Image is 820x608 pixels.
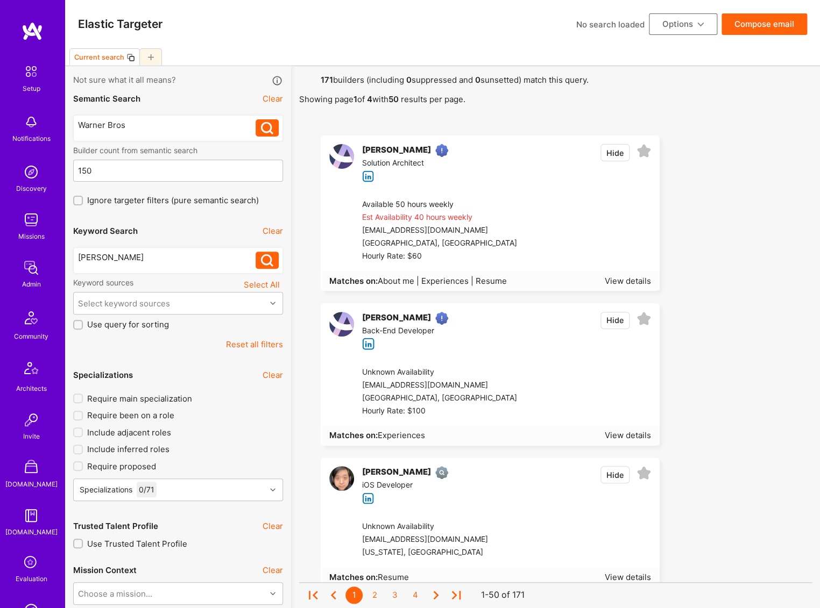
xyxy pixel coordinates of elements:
div: Architects [16,383,47,394]
div: Trusted Talent Profile [73,520,158,532]
span: Ignore targeter filters (pure semantic search) [87,195,259,206]
div: Hourly Rate: $100 [362,405,517,418]
div: Solution Architect [362,157,453,170]
a: User Avatar [329,312,354,350]
div: 0 / 71 [137,482,157,497]
div: Mission Context [73,564,137,576]
div: Hourly Rate: $60 [362,250,517,263]
p: Showing page of with results per page. [299,94,812,105]
img: bell [20,111,42,133]
strong: 0 [475,75,480,85]
span: Use query for sorting [87,319,169,330]
div: [DOMAIN_NAME] [5,526,58,538]
button: Select All [241,277,283,292]
strong: 0 [406,75,412,85]
i: icon ArrowDownBlack [697,22,704,28]
div: 2 [366,586,383,604]
div: Evaluation [16,573,47,584]
button: Hide [600,312,630,329]
div: View details [605,430,651,441]
div: [EMAIL_ADDRESS][DOMAIN_NAME] [362,533,506,546]
img: Architects [18,357,44,383]
button: Compose email [722,13,807,35]
i: icon Search [261,254,273,267]
label: Keyword sources [73,277,133,288]
i: icon EmptyStar [637,312,651,326]
img: A Store [20,457,42,478]
span: Resume [378,572,409,582]
button: Hide [600,144,630,161]
img: guide book [20,505,42,526]
div: [PERSON_NAME] [78,252,256,263]
div: Admin [22,278,41,290]
button: Options [649,13,717,35]
span: builders (including suppressed and sunsetted) match this query. [299,75,812,105]
div: Choose a mission... [78,588,152,599]
div: [GEOGRAPHIC_DATA], [GEOGRAPHIC_DATA] [362,392,517,405]
span: Not sure what it all means? [73,74,176,87]
div: Setup [23,83,40,94]
div: View details [605,571,651,583]
div: Invite [23,431,40,442]
strong: Matches on: [329,276,378,286]
span: Experiences [378,430,425,440]
i: icon Chevron [270,301,275,306]
div: Specializations [73,369,133,381]
img: Invite [20,409,42,431]
div: Keyword Search [73,225,138,237]
a: User Avatar [329,466,354,504]
div: Community [14,331,48,342]
img: discovery [20,161,42,183]
div: Unknown Availability [362,366,517,379]
div: Unknown Availability [362,520,506,533]
i: icon Search [261,122,273,134]
strong: 1 [354,94,357,104]
label: Builder count from semantic search [73,145,283,155]
div: iOS Developer [362,479,453,492]
div: [GEOGRAPHIC_DATA], [GEOGRAPHIC_DATA] [362,237,517,250]
strong: 4 [367,94,372,104]
strong: 171 [321,75,333,85]
div: Missions [18,231,45,242]
i: icon Plus [148,54,154,60]
img: Community [18,305,44,331]
img: High Potential User [435,144,448,157]
img: teamwork [20,209,42,231]
div: Discovery [16,183,47,194]
div: [PERSON_NAME] [362,466,431,479]
div: [US_STATE], [GEOGRAPHIC_DATA] [362,546,506,559]
img: User Avatar [329,466,354,491]
div: [PERSON_NAME] [362,312,431,325]
img: User Avatar [329,312,354,337]
strong: Matches on: [329,572,378,582]
div: Available 50 hours weekly [362,198,517,211]
h3: Elastic Targeter [78,17,162,31]
div: [EMAIL_ADDRESS][DOMAIN_NAME] [362,224,517,237]
div: Current search [74,53,124,61]
a: User Avatar [329,144,354,182]
div: Specializations [80,484,132,495]
div: Est Availability 40 hours weekly [362,211,517,224]
div: 4 [407,586,424,604]
div: Semantic Search [73,93,140,104]
div: Notifications [12,133,51,144]
button: Reset all filters [226,339,283,350]
div: Select keyword sources [78,298,170,309]
button: Clear [263,564,283,576]
button: Clear [263,369,283,381]
strong: 50 [388,94,399,104]
img: setup [20,60,43,83]
i: icon Chevron [270,487,275,492]
i: icon EmptyStar [637,466,651,481]
div: Back-End Developer [362,325,453,338]
span: Require been on a role [87,410,174,421]
i: icon SelectionTeam [21,553,41,573]
div: No search loaded [576,19,645,30]
div: [EMAIL_ADDRESS][DOMAIN_NAME] [362,379,517,392]
span: Include adjacent roles [87,427,171,438]
span: Include inferred roles [87,444,169,455]
button: Clear [263,225,283,237]
strong: Matches on: [329,430,378,440]
i: icon EmptyStar [637,144,651,159]
button: Hide [600,466,630,483]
